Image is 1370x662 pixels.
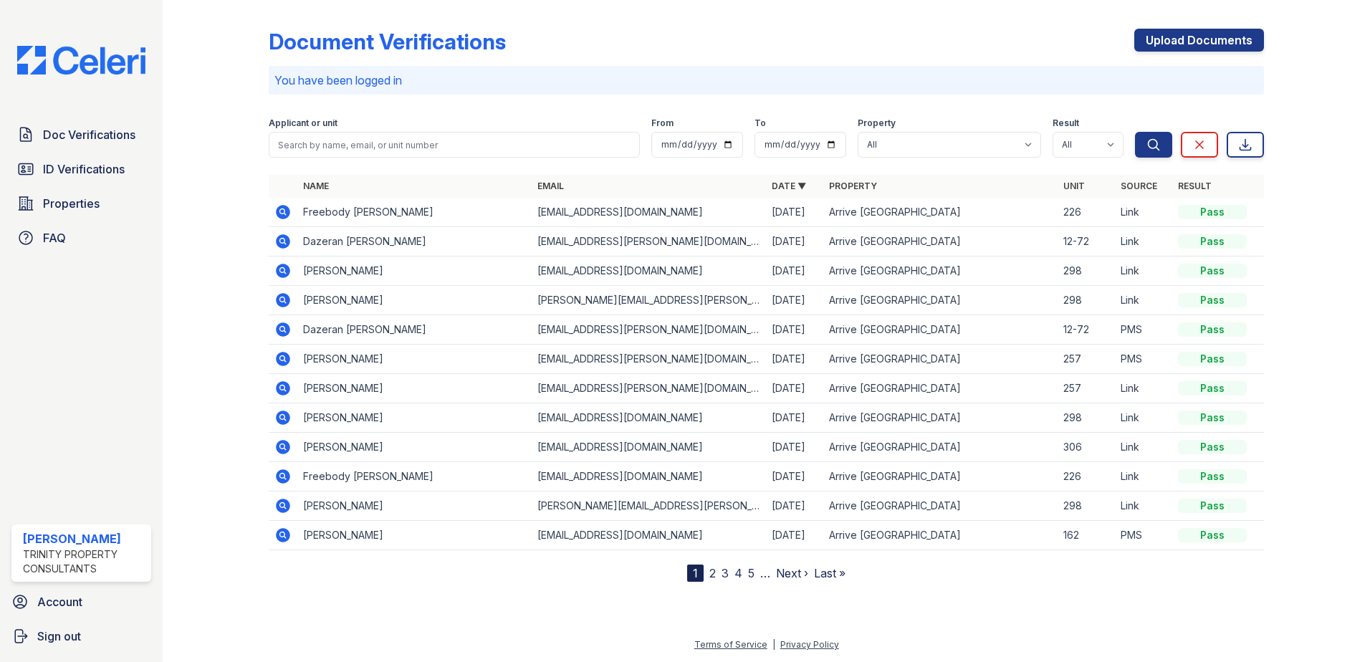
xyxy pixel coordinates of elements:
td: Link [1115,403,1172,433]
td: Arrive [GEOGRAPHIC_DATA] [823,198,1058,227]
td: [EMAIL_ADDRESS][DOMAIN_NAME] [532,521,766,550]
a: Property [829,181,877,191]
td: Link [1115,256,1172,286]
a: Sign out [6,622,157,651]
td: [DATE] [766,227,823,256]
div: Pass [1178,234,1247,249]
div: Pass [1178,205,1247,219]
td: 12-72 [1058,315,1115,345]
a: Privacy Policy [780,639,839,650]
a: Terms of Service [694,639,767,650]
td: [EMAIL_ADDRESS][PERSON_NAME][DOMAIN_NAME] [532,374,766,403]
div: Pass [1178,469,1247,484]
label: Applicant or unit [269,117,337,129]
td: Link [1115,227,1172,256]
a: 5 [748,566,755,580]
a: Next › [776,566,808,580]
label: From [651,117,674,129]
div: 1 [687,565,704,582]
a: ID Verifications [11,155,151,183]
td: 226 [1058,198,1115,227]
td: 226 [1058,462,1115,491]
td: 298 [1058,403,1115,433]
td: PMS [1115,345,1172,374]
a: Properties [11,189,151,218]
td: Arrive [GEOGRAPHIC_DATA] [823,433,1058,462]
td: [EMAIL_ADDRESS][DOMAIN_NAME] [532,403,766,433]
td: 257 [1058,374,1115,403]
td: [EMAIL_ADDRESS][PERSON_NAME][DOMAIN_NAME] [532,227,766,256]
div: Document Verifications [269,29,506,54]
td: [PERSON_NAME][EMAIL_ADDRESS][PERSON_NAME][DOMAIN_NAME] [532,491,766,521]
td: Arrive [GEOGRAPHIC_DATA] [823,462,1058,491]
div: Pass [1178,322,1247,337]
td: PMS [1115,521,1172,550]
td: [DATE] [766,521,823,550]
td: [DATE] [766,345,823,374]
a: 2 [709,566,716,580]
td: 306 [1058,433,1115,462]
td: [DATE] [766,433,823,462]
div: Pass [1178,440,1247,454]
td: 298 [1058,491,1115,521]
td: Dazeran [PERSON_NAME] [297,315,532,345]
td: Link [1115,491,1172,521]
td: Link [1115,374,1172,403]
td: 257 [1058,345,1115,374]
td: Arrive [GEOGRAPHIC_DATA] [823,491,1058,521]
span: Sign out [37,628,81,645]
div: Pass [1178,264,1247,278]
td: [DATE] [766,315,823,345]
td: [EMAIL_ADDRESS][DOMAIN_NAME] [532,256,766,286]
td: Arrive [GEOGRAPHIC_DATA] [823,227,1058,256]
td: Dazeran [PERSON_NAME] [297,227,532,256]
td: [DATE] [766,286,823,315]
a: Doc Verifications [11,120,151,149]
td: [EMAIL_ADDRESS][PERSON_NAME][DOMAIN_NAME] [532,315,766,345]
div: Pass [1178,352,1247,366]
a: Name [303,181,329,191]
div: [PERSON_NAME] [23,530,145,547]
a: 3 [722,566,729,580]
td: 12-72 [1058,227,1115,256]
span: Doc Verifications [43,126,135,143]
td: Arrive [GEOGRAPHIC_DATA] [823,345,1058,374]
td: Arrive [GEOGRAPHIC_DATA] [823,256,1058,286]
td: [PERSON_NAME] [297,374,532,403]
div: Pass [1178,381,1247,395]
label: Property [858,117,896,129]
td: 162 [1058,521,1115,550]
td: Link [1115,433,1172,462]
div: Trinity Property Consultants [23,547,145,576]
a: Result [1178,181,1212,191]
td: [PERSON_NAME] [297,403,532,433]
td: [EMAIL_ADDRESS][PERSON_NAME][DOMAIN_NAME] [532,345,766,374]
td: [PERSON_NAME] [297,433,532,462]
span: ID Verifications [43,160,125,178]
td: Arrive [GEOGRAPHIC_DATA] [823,286,1058,315]
a: Unit [1063,181,1085,191]
div: Pass [1178,499,1247,513]
td: [PERSON_NAME] [297,521,532,550]
td: Arrive [GEOGRAPHIC_DATA] [823,521,1058,550]
span: Account [37,593,82,610]
td: [PERSON_NAME][EMAIL_ADDRESS][PERSON_NAME][DOMAIN_NAME] [532,286,766,315]
td: Link [1115,462,1172,491]
label: Result [1053,117,1079,129]
td: [PERSON_NAME] [297,491,532,521]
a: Email [537,181,564,191]
span: Properties [43,195,100,212]
td: [EMAIL_ADDRESS][DOMAIN_NAME] [532,198,766,227]
a: 4 [734,566,742,580]
img: CE_Logo_Blue-a8612792a0a2168367f1c8372b55b34899dd931a85d93a1a3d3e32e68fde9ad4.png [6,46,157,75]
div: | [772,639,775,650]
td: Freebody [PERSON_NAME] [297,462,532,491]
td: [DATE] [766,403,823,433]
p: You have been logged in [274,72,1258,89]
td: PMS [1115,315,1172,345]
td: 298 [1058,286,1115,315]
a: Account [6,587,157,616]
td: Link [1115,198,1172,227]
td: Arrive [GEOGRAPHIC_DATA] [823,403,1058,433]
